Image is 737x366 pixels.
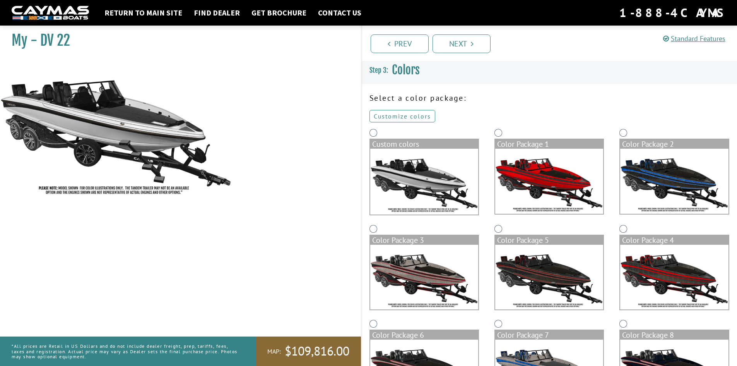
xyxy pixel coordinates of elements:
div: Color Package 3 [370,235,478,245]
img: white-logo-c9c8dbefe5ff5ceceb0f0178aa75bf4bb51f6bca0971e226c86eb53dfe498488.png [12,6,89,20]
img: DV22-Base-Layer.png [370,149,478,215]
div: Color Package 6 [370,330,478,340]
a: Next [433,34,491,53]
a: Return to main site [101,8,186,18]
div: Color Package 5 [495,235,603,245]
h1: My - DV 22 [12,32,342,49]
a: Find Dealer [190,8,244,18]
p: Select a color package: [369,92,730,104]
div: Color Package 7 [495,330,603,340]
img: color_package_363.png [620,149,728,214]
p: *All prices are Retail in US Dollars and do not include dealer freight, prep, tariffs, fees, taxe... [12,340,238,363]
div: 1-888-4CAYMAS [619,4,725,21]
div: Color Package 8 [620,330,728,340]
a: Prev [371,34,429,53]
span: $109,816.00 [285,343,349,359]
img: color_package_365.png [495,245,603,310]
a: Standard Features [663,34,725,43]
div: Color Package 2 [620,139,728,149]
img: color_package_364.png [370,245,478,310]
a: Contact Us [314,8,365,18]
img: color_package_366.png [620,245,728,310]
div: Custom colors [370,139,478,149]
a: Get Brochure [248,8,310,18]
div: Color Package 4 [620,235,728,245]
span: MAP: [267,347,281,356]
a: MAP:$109,816.00 [256,337,361,366]
img: color_package_362.png [495,149,603,214]
a: Customize colors [369,110,435,122]
div: Color Package 1 [495,139,603,149]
